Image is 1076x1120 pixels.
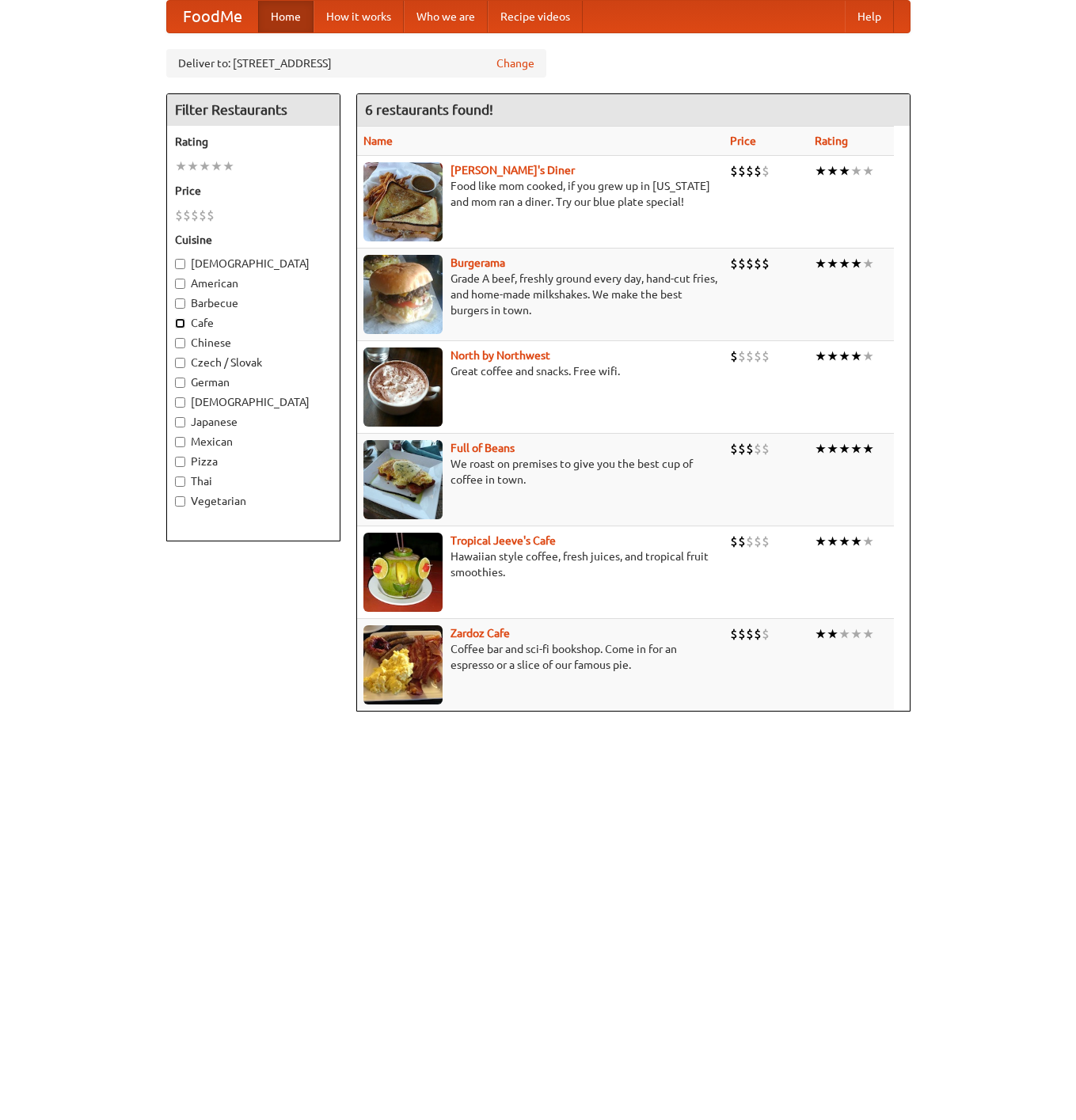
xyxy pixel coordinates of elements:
[738,533,746,550] li: $
[730,135,756,147] a: Price
[175,454,332,469] label: Pizza
[175,414,332,430] label: Japanese
[211,158,222,175] li: ★
[496,55,534,71] a: Change
[363,641,717,673] p: Coffee bar and sci-fi bookshop. Come in for an espresso or a slice of our famous pie.
[850,625,862,643] li: ★
[850,440,862,457] li: ★
[738,162,746,180] li: $
[827,347,838,365] li: ★
[365,102,493,117] ng-pluralize: 6 restaurants found!
[762,347,770,365] li: $
[187,158,199,175] li: ★
[175,417,185,427] input: Japanese
[451,256,505,269] a: Burgerama
[363,162,443,241] img: sallys.jpg
[363,533,443,612] img: jeeves.jpg
[175,183,332,199] h5: Price
[363,271,717,318] p: Grade A beef, freshly ground every day, hand-cut fries, and home-made milkshakes. We make the bes...
[838,440,850,457] li: ★
[166,49,546,78] div: Deliver to: [STREET_ADDRESS]
[838,347,850,365] li: ★
[815,533,827,550] li: ★
[746,255,754,272] li: $
[838,625,850,643] li: ★
[730,533,738,550] li: $
[175,256,332,271] label: [DEMOGRAPHIC_DATA]
[175,298,185,309] input: Barbecue
[175,315,332,331] label: Cafe
[738,625,746,643] li: $
[762,255,770,272] li: $
[175,493,332,509] label: Vegetarian
[183,207,191,224] li: $
[175,232,332,248] h5: Cuisine
[451,442,515,454] a: Full of Beans
[175,158,187,175] li: ★
[207,207,215,224] li: $
[175,496,185,507] input: Vegetarian
[175,318,185,328] input: Cafe
[314,1,404,32] a: How it works
[754,162,762,180] li: $
[730,440,738,457] li: $
[746,625,754,643] li: $
[762,533,770,550] li: $
[175,295,332,311] label: Barbecue
[258,1,314,32] a: Home
[730,162,738,180] li: $
[363,363,717,379] p: Great coffee and snacks. Free wifi.
[850,162,862,180] li: ★
[451,534,556,547] a: Tropical Jeeve's Cafe
[738,347,746,365] li: $
[175,374,332,390] label: German
[175,437,185,447] input: Mexican
[175,279,185,289] input: American
[167,1,258,32] a: FoodMe
[838,255,850,272] li: ★
[815,135,848,147] a: Rating
[222,158,234,175] li: ★
[862,533,874,550] li: ★
[175,207,183,224] li: $
[838,533,850,550] li: ★
[451,349,550,362] a: North by Northwest
[827,533,838,550] li: ★
[175,473,332,489] label: Thai
[862,347,874,365] li: ★
[845,1,894,32] a: Help
[363,456,717,488] p: We roast on premises to give you the best cup of coffee in town.
[850,347,862,365] li: ★
[862,162,874,180] li: ★
[730,347,738,365] li: $
[850,533,862,550] li: ★
[175,338,185,348] input: Chinese
[175,476,185,487] input: Thai
[175,259,185,269] input: [DEMOGRAPHIC_DATA]
[451,627,510,640] a: Zardoz Cafe
[746,347,754,365] li: $
[175,355,332,370] label: Czech / Slovak
[175,397,185,408] input: [DEMOGRAPHIC_DATA]
[746,533,754,550] li: $
[191,207,199,224] li: $
[363,440,443,519] img: beans.jpg
[827,255,838,272] li: ★
[451,164,575,177] a: [PERSON_NAME]'s Diner
[862,625,874,643] li: ★
[488,1,583,32] a: Recipe videos
[838,162,850,180] li: ★
[175,394,332,410] label: [DEMOGRAPHIC_DATA]
[754,625,762,643] li: $
[730,625,738,643] li: $
[850,255,862,272] li: ★
[175,378,185,388] input: German
[404,1,488,32] a: Who we are
[815,347,827,365] li: ★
